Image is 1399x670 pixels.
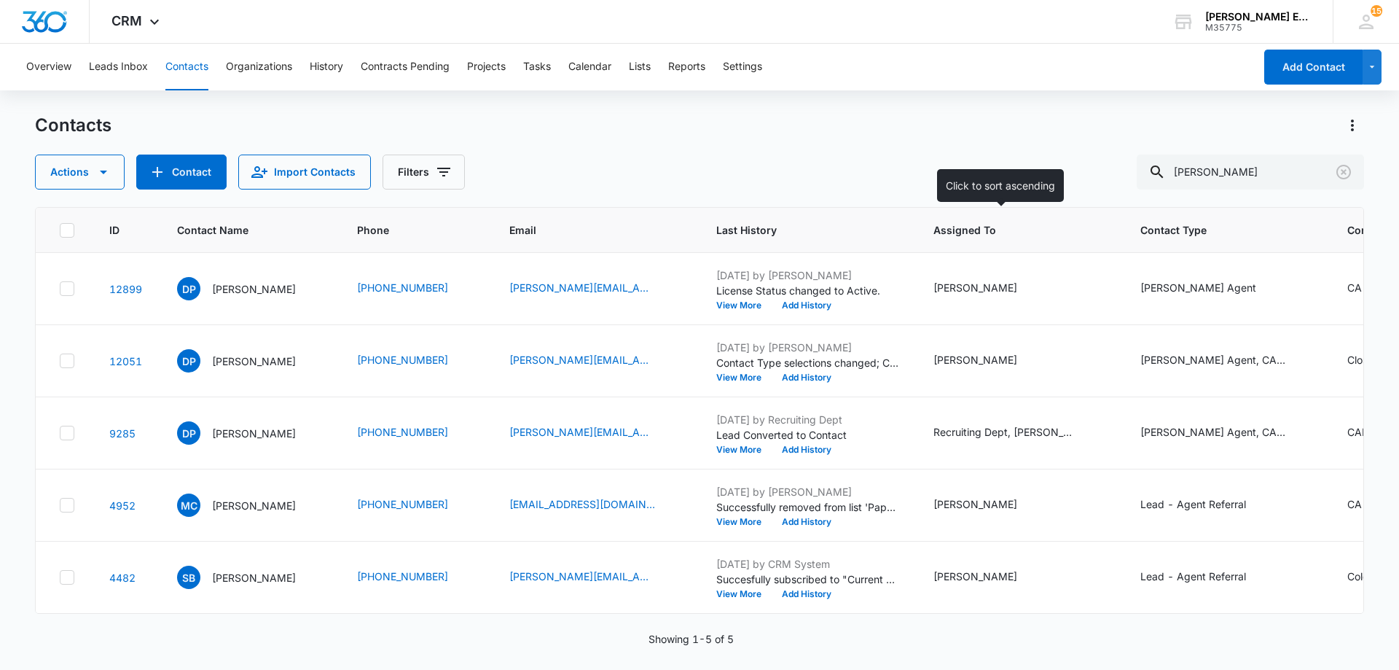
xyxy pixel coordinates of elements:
[1140,222,1291,238] span: Contact Type
[568,44,611,90] button: Calendar
[509,569,681,586] div: Email - sarah@truckeerealestateinfo.com - Select to Edit Field
[933,569,1043,586] div: Assigned To - Alysha Aratari - Select to Edit Field
[212,498,296,513] p: [PERSON_NAME]
[509,280,655,295] a: [PERSON_NAME][EMAIL_ADDRESS][DOMAIN_NAME]
[933,496,1043,514] div: Assigned To - Alysha Aratari - Select to Edit Field
[933,222,1084,238] span: Assigned To
[226,44,292,90] button: Organizations
[35,114,111,136] h1: Contacts
[933,352,1043,370] div: Assigned To - Ron Ventura - Select to Edit Field
[177,277,200,300] span: DP
[772,373,842,382] button: Add History
[177,349,322,373] div: Contact Name - Dionne Pope - Select to Edit Field
[629,44,651,90] button: Lists
[1140,352,1286,367] div: [PERSON_NAME] Agent, CA - Tahoe Agent Group
[212,354,296,369] p: [PERSON_NAME]
[310,44,343,90] button: History
[177,222,301,238] span: Contact Name
[357,569,448,584] a: [PHONE_NUMBER]
[177,494,200,517] span: MC
[177,421,200,445] span: DP
[1332,160,1355,184] button: Clear
[716,590,772,599] button: View More
[357,352,474,370] div: Phone - (530) 448-0929 - Select to Edit Field
[716,301,772,310] button: View More
[933,496,1017,512] div: [PERSON_NAME]
[933,424,1105,442] div: Assigned To - Recruiting Dept, Ron Ventura, Sandy Lynch - Select to Edit Field
[357,424,448,440] a: [PHONE_NUMBER]
[467,44,506,90] button: Projects
[772,518,842,526] button: Add History
[109,427,136,440] a: Navigate to contact details page for Dionne Pope
[716,373,772,382] button: View More
[772,301,842,310] button: Add History
[772,590,842,599] button: Add History
[109,499,136,512] a: Navigate to contact details page for Marni Cunha
[509,424,655,440] a: [PERSON_NAME][EMAIL_ADDRESS][DOMAIN_NAME]
[357,352,448,367] a: [PHONE_NUMBER]
[716,556,898,572] p: [DATE] by CRM System
[1140,569,1272,586] div: Contact Type - Lead - Agent Referral - Select to Edit Field
[716,355,898,370] p: Contact Type selections changed; CA - Tahoe Agent Group was added.
[509,222,660,238] span: Email
[357,569,474,586] div: Phone - (530) 386-6138 - Select to Edit Field
[716,427,898,443] p: Lead Converted to Contact
[89,44,148,90] button: Leads Inbox
[933,352,1017,367] div: [PERSON_NAME]
[111,13,142,28] span: CRM
[212,426,296,441] p: [PERSON_NAME]
[648,631,734,647] p: Showing 1-5 of 5
[177,494,322,517] div: Contact Name - Marni Cunha - Select to Edit Field
[668,44,705,90] button: Reports
[509,496,681,514] div: Email - MARNI@marnicunha.com - Select to Edit Field
[109,572,136,584] a: Navigate to contact details page for Sarah Bradford
[523,44,551,90] button: Tasks
[177,566,200,589] span: SB
[716,222,877,238] span: Last History
[509,352,681,370] div: Email - Dionne@TahoeAgentGroup.com - Select to Edit Field
[212,570,296,585] p: [PERSON_NAME]
[716,268,898,283] p: [DATE] by [PERSON_NAME]
[1341,114,1364,137] button: Actions
[933,424,1079,440] div: Recruiting Dept, [PERSON_NAME], [PERSON_NAME]
[1371,5,1382,17] span: 15
[1140,424,1286,440] div: [PERSON_NAME] Agent, CALL SCHEDULE - [DATE] - TYPE
[937,169,1064,202] div: Click to sort ascending
[1137,155,1364,190] input: Search Contacts
[716,445,772,454] button: View More
[357,222,453,238] span: Phone
[1140,352,1312,370] div: Contact Type - Allison James Agent, CA - Tahoe Agent Group - Select to Edit Field
[1140,496,1272,514] div: Contact Type - Lead - Agent Referral - Select to Edit Field
[509,424,681,442] div: Email - Dionne@TahoeAgentGroup.com - Select to Edit Field
[509,569,655,584] a: [PERSON_NAME][EMAIL_ADDRESS][DOMAIN_NAME]
[212,281,296,297] p: [PERSON_NAME]
[238,155,371,190] button: Import Contacts
[361,44,450,90] button: Contracts Pending
[509,352,655,367] a: [PERSON_NAME][EMAIL_ADDRESS][DOMAIN_NAME]
[1205,23,1312,33] div: account id
[1140,496,1246,512] div: Lead - Agent Referral
[1140,424,1312,442] div: Contact Type - Allison James Agent, CALL SCHEDULE - DEC 2024 - TYPE - Select to Edit Field
[165,44,208,90] button: Contacts
[357,424,474,442] div: Phone - (530) 448-0929 - Select to Edit Field
[716,412,898,427] p: [DATE] by Recruiting Dept
[1347,280,1382,295] div: CA-07
[1371,5,1382,17] div: notifications count
[716,484,898,499] p: [DATE] by [PERSON_NAME]
[933,280,1017,295] div: [PERSON_NAME]
[357,280,474,297] div: Phone - (530) 448-0929 - Select to Edit Field
[357,496,474,514] div: Phone - (707) 338-2085 - Select to Edit Field
[933,569,1017,584] div: [PERSON_NAME]
[1140,280,1256,295] div: [PERSON_NAME] Agent
[109,283,142,295] a: Navigate to contact details page for Dionne Pope
[509,496,655,512] a: [EMAIL_ADDRESS][DOMAIN_NAME]
[357,496,448,512] a: [PHONE_NUMBER]
[177,277,322,300] div: Contact Name - Dionne Pope - Select to Edit Field
[35,155,125,190] button: Actions
[26,44,71,90] button: Overview
[723,44,762,90] button: Settings
[136,155,227,190] button: Add Contact
[1264,50,1363,85] button: Add Contact
[177,566,322,589] div: Contact Name - Sarah Bradford - Select to Edit Field
[383,155,465,190] button: Filters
